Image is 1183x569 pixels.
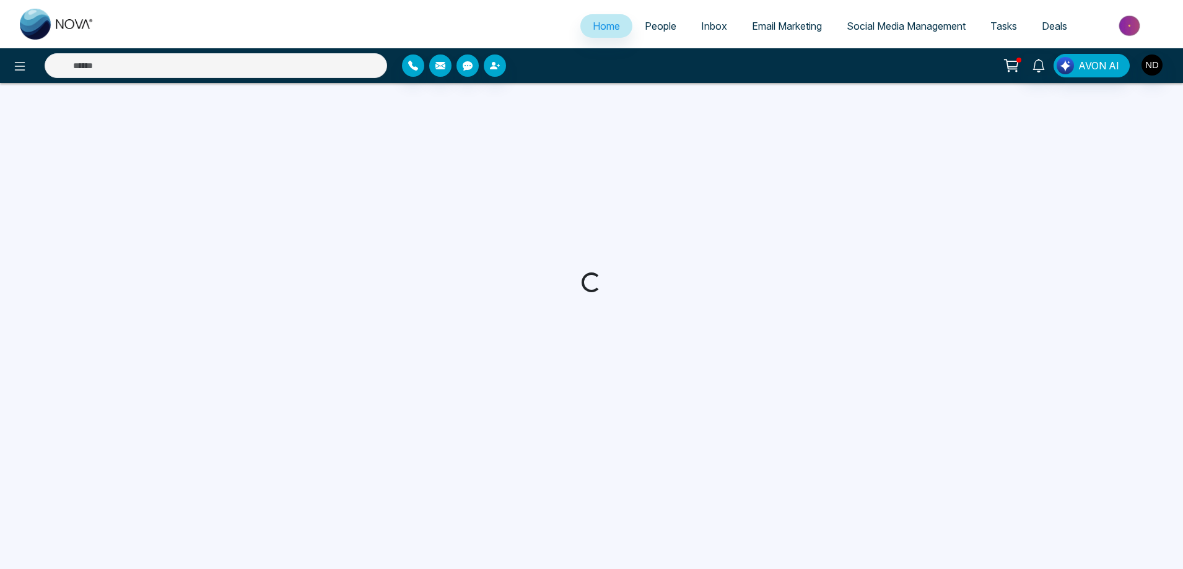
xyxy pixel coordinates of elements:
span: AVON AI [1078,58,1119,73]
span: Deals [1042,20,1067,32]
img: User Avatar [1142,54,1163,76]
a: Tasks [978,14,1029,38]
span: Home [593,20,620,32]
img: Market-place.gif [1086,12,1176,40]
span: Social Media Management [847,20,966,32]
a: Inbox [689,14,740,38]
img: Lead Flow [1057,57,1074,74]
a: Deals [1029,14,1080,38]
span: Email Marketing [752,20,822,32]
img: Nova CRM Logo [20,9,94,40]
a: Email Marketing [740,14,834,38]
a: People [632,14,689,38]
span: People [645,20,676,32]
span: Tasks [990,20,1017,32]
span: Inbox [701,20,727,32]
a: Home [580,14,632,38]
button: AVON AI [1054,54,1130,77]
a: Social Media Management [834,14,978,38]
